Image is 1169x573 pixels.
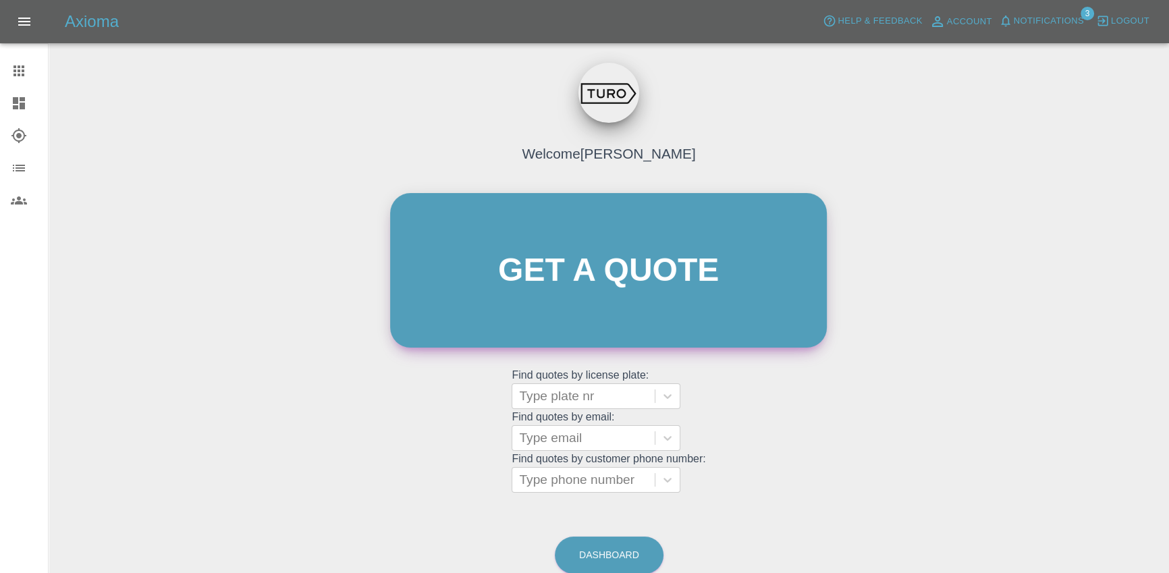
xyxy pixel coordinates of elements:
[512,411,705,451] grid: Find quotes by email:
[578,63,639,123] img: ...
[1093,11,1153,32] button: Logout
[65,11,119,32] h5: Axioma
[1111,13,1149,29] span: Logout
[819,11,925,32] button: Help & Feedback
[1014,13,1084,29] span: Notifications
[1081,7,1094,20] span: 3
[926,11,996,32] a: Account
[947,14,992,30] span: Account
[390,193,827,348] a: Get a quote
[512,453,705,493] grid: Find quotes by customer phone number:
[512,369,705,409] grid: Find quotes by license plate:
[8,5,40,38] button: Open drawer
[838,13,922,29] span: Help & Feedback
[522,143,695,164] h4: Welcome [PERSON_NAME]
[996,11,1087,32] button: Notifications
